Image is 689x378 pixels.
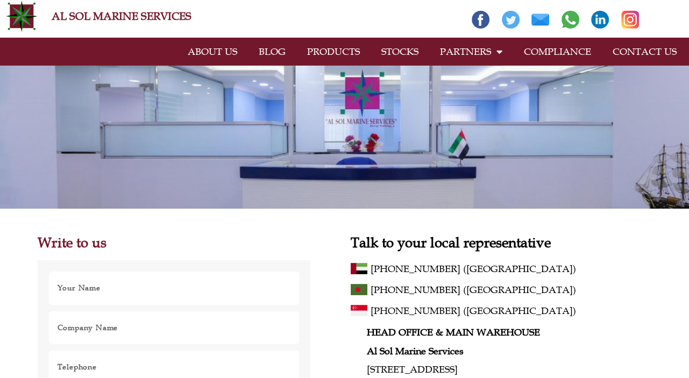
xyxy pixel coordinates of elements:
[367,345,464,357] strong: Al Sol Marine Services
[371,39,429,64] a: STOCKS
[371,302,651,319] a: [PHONE_NUMBER] ([GEOGRAPHIC_DATA])
[52,10,191,23] a: AL SOL MARINE SERVICES
[371,281,651,298] a: [PHONE_NUMBER] ([GEOGRAPHIC_DATA])
[429,39,513,64] a: PARTNERS
[177,39,248,64] a: ABOUT US
[351,236,651,249] h2: Talk to your local representative
[296,39,371,64] a: PRODUCTS
[248,39,296,64] a: BLOG
[513,39,602,64] a: COMPLIANCE
[38,236,310,249] h2: Write to us
[371,260,651,277] a: [PHONE_NUMBER] ([GEOGRAPHIC_DATA])
[371,260,576,277] span: [PHONE_NUMBER] ([GEOGRAPHIC_DATA])
[371,281,576,298] span: [PHONE_NUMBER] ([GEOGRAPHIC_DATA])
[48,311,300,345] input: Company Name
[367,326,540,338] strong: HEAD OFFICE & MAIN WAREHOUSE
[48,271,300,305] input: Your Name
[602,39,687,64] a: CONTACT US
[371,302,576,319] span: [PHONE_NUMBER] ([GEOGRAPHIC_DATA])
